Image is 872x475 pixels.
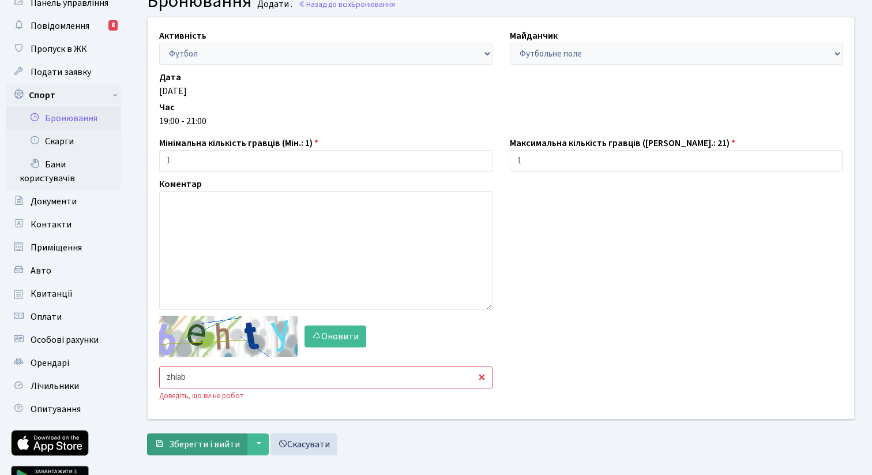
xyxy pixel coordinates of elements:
[6,213,121,236] a: Контакти
[6,61,121,84] a: Подати заявку
[159,100,175,114] label: Час
[510,29,558,43] label: Майданчик
[159,136,318,150] label: Мінімальна кількість гравців (Мін.: 1)
[159,84,843,98] div: [DATE]
[270,433,337,455] a: Скасувати
[510,136,735,150] label: Максимальна кількість гравців ([PERSON_NAME].: 21)
[6,398,121,421] a: Опитування
[31,380,79,392] span: Лічильники
[31,66,91,78] span: Подати заявку
[159,177,202,191] label: Коментар
[159,70,181,84] label: Дата
[31,357,69,369] span: Орендарі
[159,29,206,43] label: Активність
[31,264,51,277] span: Авто
[159,316,298,357] img: default
[6,38,121,61] a: Пропуск в ЖК
[305,326,366,347] button: Оновити
[169,438,240,451] span: Зберегти і вийти
[147,433,247,455] button: Зберегти і вийти
[31,403,81,416] span: Опитування
[6,328,121,351] a: Особові рахунки
[108,20,118,31] div: 8
[31,20,89,32] span: Повідомлення
[6,282,121,305] a: Квитанції
[6,305,121,328] a: Оплати
[6,14,121,38] a: Повідомлення8
[31,287,73,300] span: Квитанції
[6,236,121,259] a: Приміщення
[159,114,843,128] div: 19:00 - 21:00
[6,375,121,398] a: Лічильники
[159,391,493,402] div: Доведіть, що ви не робот
[159,366,493,388] input: Введіть текст із зображення
[31,311,62,323] span: Оплати
[6,84,121,107] a: Спорт
[31,218,72,231] span: Контакти
[6,107,121,130] a: Бронювання
[6,190,121,213] a: Документи
[31,334,99,346] span: Особові рахунки
[6,259,121,282] a: Авто
[31,195,77,208] span: Документи
[31,241,82,254] span: Приміщення
[6,153,121,190] a: Бани користувачів
[31,43,87,55] span: Пропуск в ЖК
[6,130,121,153] a: Скарги
[6,351,121,375] a: Орендарі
